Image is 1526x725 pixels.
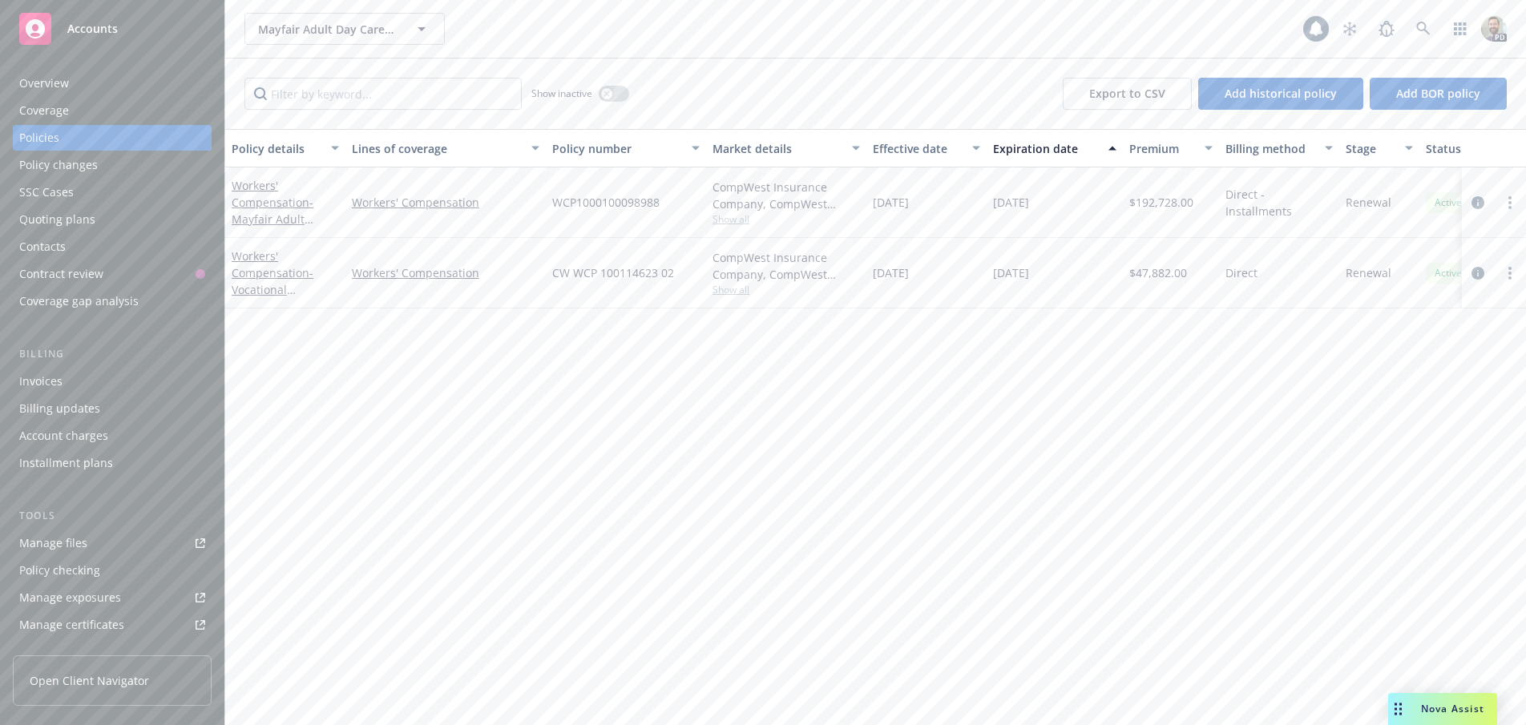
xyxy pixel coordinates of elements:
[232,178,313,244] a: Workers' Compensation
[531,87,592,100] span: Show inactive
[1225,86,1337,101] span: Add historical policy
[19,261,103,287] div: Contract review
[1346,194,1391,211] span: Renewal
[987,129,1123,167] button: Expiration date
[1371,13,1403,45] a: Report a Bug
[13,179,212,205] a: SSC Cases
[19,639,95,665] div: Manage BORs
[232,248,329,314] a: Workers' Compensation
[873,140,963,157] div: Effective date
[866,129,987,167] button: Effective date
[19,98,69,123] div: Coverage
[1346,140,1395,157] div: Stage
[258,21,397,38] span: Mayfair Adult Day Care, Inc.
[19,450,113,476] div: Installment plans
[713,212,860,226] span: Show all
[1123,129,1219,167] button: Premium
[13,98,212,123] a: Coverage
[19,234,66,260] div: Contacts
[19,585,121,610] div: Manage exposures
[993,264,1029,281] span: [DATE]
[19,125,59,151] div: Policies
[1432,195,1464,210] span: Active
[13,234,212,260] a: Contacts
[13,423,212,449] a: Account charges
[13,207,212,232] a: Quoting plans
[67,22,118,35] span: Accounts
[1339,129,1419,167] button: Stage
[1225,264,1258,281] span: Direct
[13,346,212,362] div: Billing
[19,423,108,449] div: Account charges
[552,140,682,157] div: Policy number
[1388,693,1497,725] button: Nova Assist
[873,194,909,211] span: [DATE]
[13,558,212,583] a: Policy checking
[1432,266,1464,280] span: Active
[352,264,539,281] a: Workers' Compensation
[1500,193,1520,212] a: more
[13,288,212,314] a: Coverage gap analysis
[13,396,212,421] a: Billing updates
[13,639,212,665] a: Manage BORs
[873,264,909,281] span: [DATE]
[13,530,212,556] a: Manage files
[232,265,329,314] span: - Vocational Innovations South
[713,283,860,296] span: Show all
[19,288,139,314] div: Coverage gap analysis
[19,558,100,583] div: Policy checking
[1063,78,1192,110] button: Export to CSV
[352,194,539,211] a: Workers' Compensation
[552,194,660,211] span: WCP1000100098988
[232,140,321,157] div: Policy details
[713,249,860,283] div: CompWest Insurance Company, CompWest Insurance (AF Group)
[1500,264,1520,283] a: more
[244,78,522,110] input: Filter by keyword...
[225,129,345,167] button: Policy details
[713,179,860,212] div: CompWest Insurance Company, CompWest Insurance (AF Group)
[1089,86,1165,101] span: Export to CSV
[19,396,100,421] div: Billing updates
[1370,78,1507,110] button: Add BOR policy
[19,207,95,232] div: Quoting plans
[1225,186,1333,220] span: Direct - Installments
[13,261,212,287] a: Contract review
[1219,129,1339,167] button: Billing method
[13,585,212,610] span: Manage exposures
[1421,702,1484,715] span: Nova Assist
[1444,13,1476,45] a: Switch app
[19,369,63,394] div: Invoices
[552,264,674,281] span: CW WCP 100114623 02
[1388,693,1408,725] div: Drag to move
[13,152,212,178] a: Policy changes
[1407,13,1439,45] a: Search
[244,13,445,45] button: Mayfair Adult Day Care, Inc.
[546,129,706,167] button: Policy number
[1334,13,1366,45] a: Stop snowing
[19,152,98,178] div: Policy changes
[1129,194,1193,211] span: $192,728.00
[1225,140,1315,157] div: Billing method
[13,125,212,151] a: Policies
[13,6,212,51] a: Accounts
[19,179,74,205] div: SSC Cases
[19,530,87,556] div: Manage files
[1426,140,1524,157] div: Status
[1129,264,1187,281] span: $47,882.00
[993,194,1029,211] span: [DATE]
[1468,264,1488,283] a: circleInformation
[1468,193,1488,212] a: circleInformation
[352,140,522,157] div: Lines of coverage
[19,70,69,96] div: Overview
[345,129,546,167] button: Lines of coverage
[232,195,313,244] span: - Mayfair Adult Daycare
[13,70,212,96] a: Overview
[30,672,149,689] span: Open Client Navigator
[706,129,866,167] button: Market details
[1396,86,1480,101] span: Add BOR policy
[1481,16,1507,42] img: photo
[1346,264,1391,281] span: Renewal
[13,612,212,638] a: Manage certificates
[19,612,124,638] div: Manage certificates
[993,140,1099,157] div: Expiration date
